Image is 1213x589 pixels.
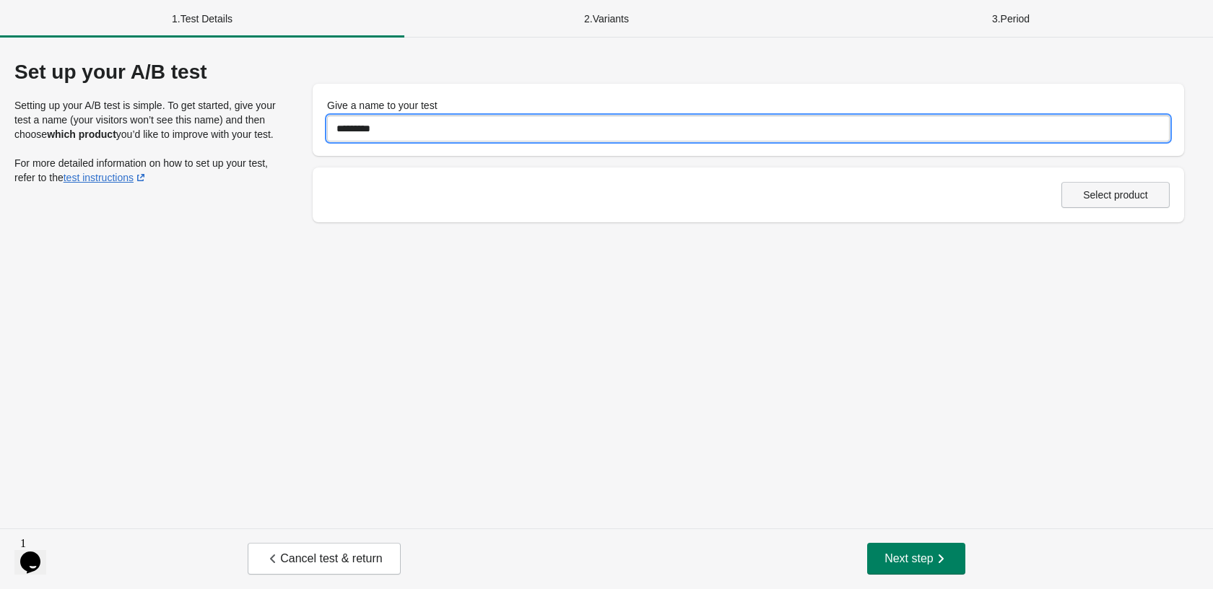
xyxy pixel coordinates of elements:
p: Setting up your A/B test is simple. To get started, give your test a name (your visitors won’t se... [14,98,284,141]
label: Give a name to your test [327,98,438,113]
button: Next step [867,543,965,575]
p: For more detailed information on how to set up your test, refer to the [14,156,284,185]
strong: which product [47,128,116,140]
span: Next step [884,551,948,566]
span: Cancel test & return [266,551,382,566]
button: Cancel test & return [248,543,400,575]
div: Set up your A/B test [14,61,284,84]
span: Select product [1083,189,1148,201]
iframe: chat widget [14,531,61,575]
button: Select product [1061,182,1170,208]
a: test instructions [64,172,148,183]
